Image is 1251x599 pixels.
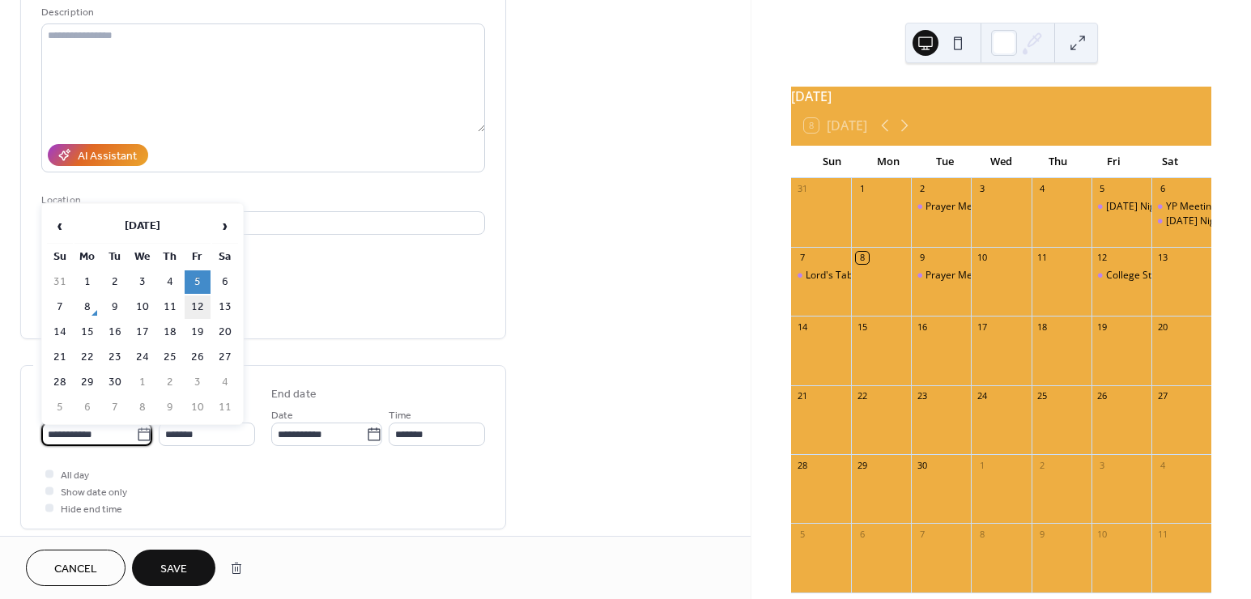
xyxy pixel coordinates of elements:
td: 1 [130,371,155,394]
td: 23 [102,346,128,369]
div: Location [41,192,482,209]
td: 22 [74,346,100,369]
td: 11 [212,396,238,419]
button: AI Assistant [48,144,148,166]
th: Su [47,245,73,269]
td: 9 [157,396,183,419]
th: Fr [185,245,211,269]
div: 5 [1096,183,1108,195]
div: Lord's Table Meeting [806,269,900,283]
div: Saturday Night Group Meeting [1151,215,1211,228]
div: 25 [1036,390,1049,402]
span: ‹ [48,210,72,242]
div: 30 [916,459,928,471]
td: 20 [212,321,238,344]
button: Cancel [26,550,126,586]
td: 5 [185,270,211,294]
div: 9 [1036,528,1049,540]
div: 21 [796,390,808,402]
span: Cancel [54,561,97,578]
div: Prayer Meeting [911,269,971,283]
div: 20 [1156,321,1168,333]
div: 22 [856,390,868,402]
div: 6 [1156,183,1168,195]
div: Tue [917,146,973,178]
div: 2 [916,183,928,195]
td: 28 [47,371,73,394]
div: 15 [856,321,868,333]
div: 17 [976,321,988,333]
button: Save [132,550,215,586]
div: 7 [796,252,808,264]
div: Sat [1142,146,1198,178]
div: Description [41,4,482,21]
td: 18 [157,321,183,344]
span: Show date only [61,484,127,501]
th: Tu [102,245,128,269]
div: [DATE] [791,87,1211,106]
td: 4 [212,371,238,394]
div: YP Meeting [1166,200,1217,214]
td: 11 [157,295,183,319]
div: 18 [1036,321,1049,333]
div: 4 [1156,459,1168,471]
th: [DATE] [74,209,211,244]
div: 12 [1096,252,1108,264]
div: 24 [976,390,988,402]
div: Friday Night Group Meeting [1091,200,1151,214]
td: 13 [212,295,238,319]
span: Save [160,561,187,578]
td: 7 [102,396,128,419]
td: 6 [212,270,238,294]
div: Fri [1086,146,1142,178]
td: 4 [157,270,183,294]
div: 26 [1096,390,1108,402]
div: 4 [1036,183,1049,195]
div: Prayer Meeting [925,200,995,214]
td: 10 [185,396,211,419]
div: Prayer Meeting [925,269,995,283]
div: Thu [1029,146,1086,178]
span: Hide end time [61,501,122,518]
th: Sa [212,245,238,269]
div: 11 [1156,528,1168,540]
td: 8 [74,295,100,319]
span: All day [61,467,89,484]
th: We [130,245,155,269]
td: 25 [157,346,183,369]
td: 3 [130,270,155,294]
td: 21 [47,346,73,369]
td: 29 [74,371,100,394]
div: 8 [856,252,868,264]
td: 5 [47,396,73,419]
td: 30 [102,371,128,394]
td: 2 [102,270,128,294]
td: 19 [185,321,211,344]
div: 14 [796,321,808,333]
div: 11 [1036,252,1049,264]
div: 2 [1036,459,1049,471]
div: End date [271,386,317,403]
td: 3 [185,371,211,394]
div: 7 [916,528,928,540]
td: 1 [74,270,100,294]
div: 3 [976,183,988,195]
span: Date [271,407,293,424]
div: 29 [856,459,868,471]
span: › [213,210,237,242]
div: College Students Meeting [1106,269,1222,283]
div: 10 [976,252,988,264]
div: 23 [916,390,928,402]
div: 6 [856,528,868,540]
td: 6 [74,396,100,419]
div: 10 [1096,528,1108,540]
td: 24 [130,346,155,369]
td: 8 [130,396,155,419]
td: 27 [212,346,238,369]
div: 9 [916,252,928,264]
div: 27 [1156,390,1168,402]
div: 19 [1096,321,1108,333]
td: 31 [47,270,73,294]
div: 31 [796,183,808,195]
